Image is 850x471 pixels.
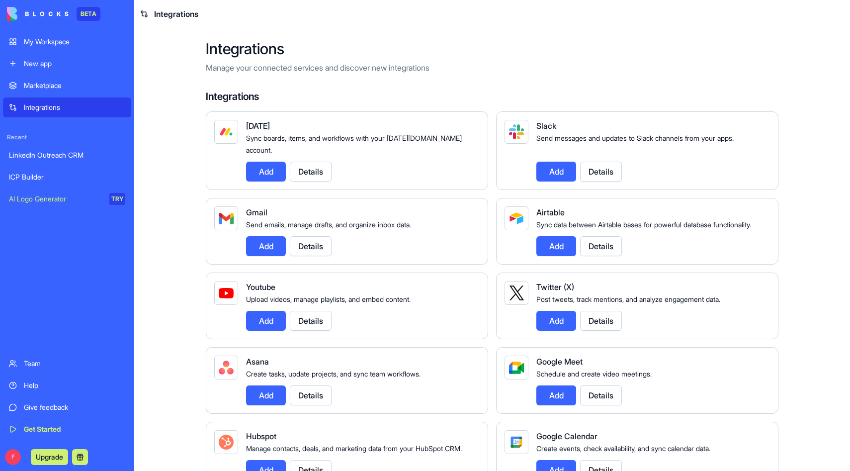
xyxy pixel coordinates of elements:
a: ICP Builder [3,167,131,187]
a: My Workspace [3,32,131,52]
button: Details [580,162,622,182]
span: Airtable [536,207,565,217]
span: Slack [536,121,556,131]
h4: Integrations [206,90,778,103]
button: Details [290,236,332,256]
div: LinkedIn Outreach CRM [9,150,125,160]
div: Give feedback [24,402,125,412]
span: Schedule and create video meetings. [536,370,652,378]
a: Upgrade [31,452,68,462]
span: [DATE] [246,121,270,131]
p: Manage your connected services and discover new integrations [206,62,778,74]
a: AI Logo GeneratorTRY [3,189,131,209]
span: Google Calendar [536,431,597,441]
div: Team [24,359,125,369]
button: Details [580,311,622,331]
a: Help [3,376,131,395]
span: Sync boards, items, and workflows with your [DATE][DOMAIN_NAME] account. [246,134,462,154]
button: Details [290,385,332,405]
button: Add [536,311,576,331]
div: Get Started [24,424,125,434]
button: Add [246,236,286,256]
a: Marketplace [3,76,131,95]
div: New app [24,59,125,69]
h2: Integrations [206,40,778,58]
a: LinkedIn Outreach CRM [3,145,131,165]
button: Add [536,162,576,182]
a: New app [3,54,131,74]
span: Gmail [246,207,267,217]
div: TRY [109,193,125,205]
span: Recent [3,133,131,141]
a: Give feedback [3,397,131,417]
div: Integrations [24,102,125,112]
button: Details [290,311,332,331]
button: Add [536,236,576,256]
button: Details [580,385,622,405]
div: Marketplace [24,81,125,91]
a: BETA [7,7,100,21]
button: Upgrade [31,449,68,465]
button: Details [580,236,622,256]
button: Add [246,162,286,182]
div: My Workspace [24,37,125,47]
span: F [5,449,21,465]
a: Integrations [3,97,131,117]
button: Add [536,385,576,405]
span: Sync data between Airtable bases for powerful database functionality. [536,220,751,229]
a: Team [3,354,131,374]
button: Details [290,162,332,182]
button: Add [246,385,286,405]
span: Integrations [154,8,198,20]
button: Add [246,311,286,331]
img: logo [7,7,69,21]
div: Help [24,380,125,390]
div: AI Logo Generator [9,194,102,204]
span: Send emails, manage drafts, and organize inbox data. [246,220,411,229]
span: Send messages and updates to Slack channels from your apps. [536,134,734,142]
span: Post tweets, track mentions, and analyze engagement data. [536,295,720,303]
span: Manage contacts, deals, and marketing data from your HubSpot CRM. [246,444,462,453]
span: Hubspot [246,431,276,441]
span: Create tasks, update projects, and sync team workflows. [246,370,421,378]
div: BETA [77,7,100,21]
span: Asana [246,357,269,367]
div: ICP Builder [9,172,125,182]
span: Twitter (X) [536,282,574,292]
span: Google Meet [536,357,583,367]
span: Youtube [246,282,275,292]
span: Upload videos, manage playlists, and embed content. [246,295,411,303]
a: Get Started [3,419,131,439]
span: Create events, check availability, and sync calendar data. [536,444,710,453]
